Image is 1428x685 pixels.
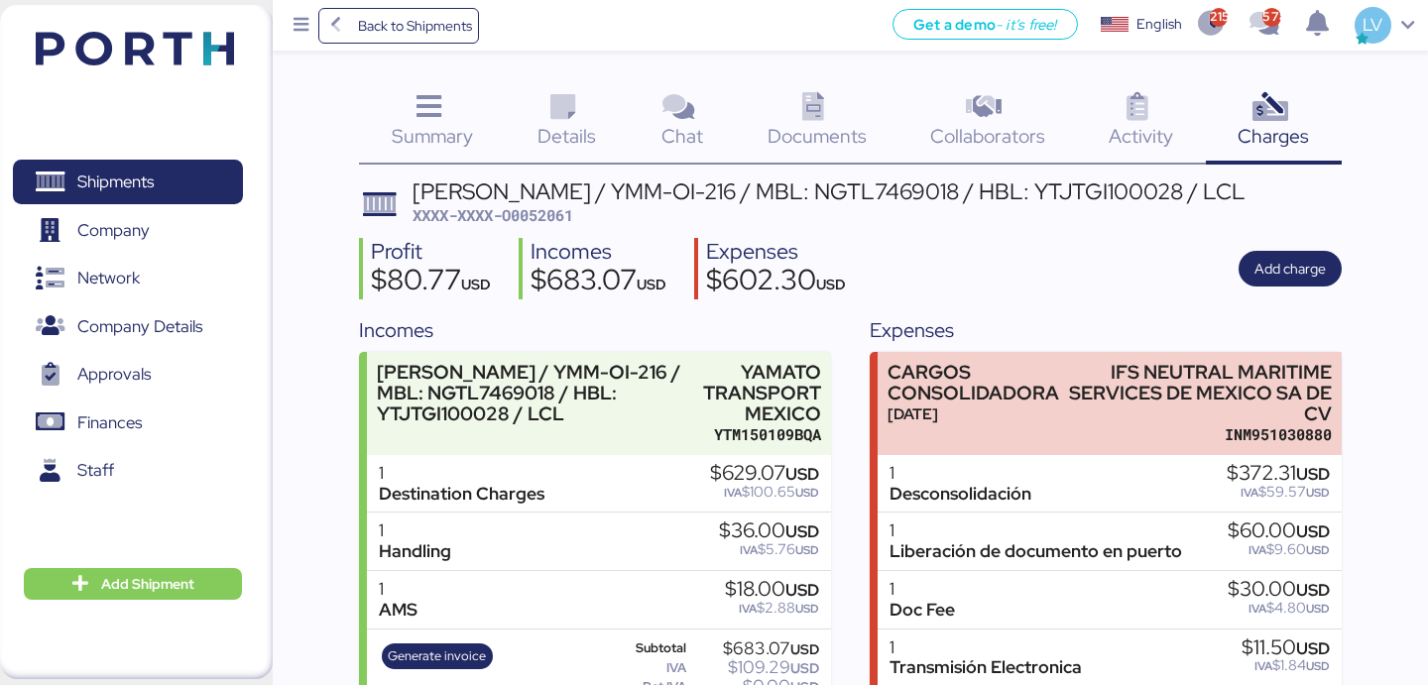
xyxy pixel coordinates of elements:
[661,123,703,149] span: Chat
[719,520,819,542] div: $36.00
[13,256,243,301] a: Network
[1069,424,1333,445] div: INM951030880
[701,362,821,424] div: YAMATO TRANSPORT MEXICO
[890,579,955,600] div: 1
[768,123,867,149] span: Documents
[379,463,544,484] div: 1
[1227,463,1330,485] div: $372.31
[413,180,1246,202] div: [PERSON_NAME] / YMM-OI-216 / MBL: NGTL7469018 / HBL: YTJTGI100028 / LCL
[371,238,491,267] div: Profit
[816,275,846,293] span: USD
[890,600,955,621] div: Doc Fee
[706,238,846,267] div: Expenses
[1306,658,1330,674] span: USD
[1228,520,1330,542] div: $60.00
[13,207,243,253] a: Company
[285,9,318,43] button: Menu
[740,542,758,558] span: IVA
[888,362,1059,403] div: CARGOS CONSOLIDADORA
[1228,542,1330,557] div: $9.60
[1136,14,1182,35] div: English
[1306,542,1330,558] span: USD
[795,601,819,617] span: USD
[701,424,821,445] div: YTM150109BQA
[531,266,666,299] div: $683.07
[725,601,819,616] div: $2.88
[13,303,243,349] a: Company Details
[358,14,472,38] span: Back to Shipments
[870,315,1341,345] div: Expenses
[1254,658,1272,674] span: IVA
[13,352,243,398] a: Approvals
[1306,485,1330,501] span: USD
[710,485,819,500] div: $100.65
[890,657,1082,678] div: Transmisión Electronica
[1296,463,1330,485] span: USD
[461,275,491,293] span: USD
[77,216,150,245] span: Company
[388,645,486,667] span: Generate invoice
[710,463,819,485] div: $629.07
[1363,12,1382,38] span: LV
[413,205,573,225] span: XXXX-XXXX-O0052061
[77,264,140,292] span: Network
[785,579,819,601] span: USD
[890,541,1182,562] div: Liberación de documento en puerto
[371,266,491,299] div: $80.77
[77,456,114,485] span: Staff
[690,660,819,675] div: $109.29
[1228,601,1330,616] div: $4.80
[890,637,1082,658] div: 1
[785,463,819,485] span: USD
[13,160,243,205] a: Shipments
[318,8,480,44] a: Back to Shipments
[1241,485,1258,501] span: IVA
[1109,123,1173,149] span: Activity
[790,640,819,658] span: USD
[1238,123,1309,149] span: Charges
[1242,637,1330,659] div: $11.50
[725,579,819,601] div: $18.00
[1249,601,1266,617] span: IVA
[719,542,819,557] div: $5.76
[1249,542,1266,558] span: IVA
[13,400,243,445] a: Finances
[77,168,154,196] span: Shipments
[706,266,846,299] div: $602.30
[785,520,819,542] span: USD
[724,485,742,501] span: IVA
[77,360,151,389] span: Approvals
[1296,520,1330,542] span: USD
[690,641,819,656] div: $683.07
[379,600,417,621] div: AMS
[890,463,1031,484] div: 1
[101,572,194,596] span: Add Shipment
[1227,485,1330,500] div: $59.57
[392,123,473,149] span: Summary
[359,315,830,345] div: Incomes
[382,643,493,669] button: Generate invoice
[531,238,666,267] div: Incomes
[1228,579,1330,601] div: $30.00
[637,275,666,293] span: USD
[1296,637,1330,659] span: USD
[379,579,417,600] div: 1
[537,123,596,149] span: Details
[1069,362,1333,424] div: IFS NEUTRAL MARITIME SERVICES DE MEXICO SA DE CV
[1242,658,1330,673] div: $1.84
[739,601,757,617] span: IVA
[24,568,242,600] button: Add Shipment
[795,542,819,558] span: USD
[890,484,1031,505] div: Desconsolidación
[890,520,1182,541] div: 1
[1306,601,1330,617] span: USD
[13,448,243,494] a: Staff
[605,641,687,655] div: Subtotal
[379,484,544,505] div: Destination Charges
[888,403,1059,424] div: [DATE]
[790,659,819,677] span: USD
[1239,251,1342,286] button: Add charge
[77,312,202,341] span: Company Details
[795,485,819,501] span: USD
[379,520,451,541] div: 1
